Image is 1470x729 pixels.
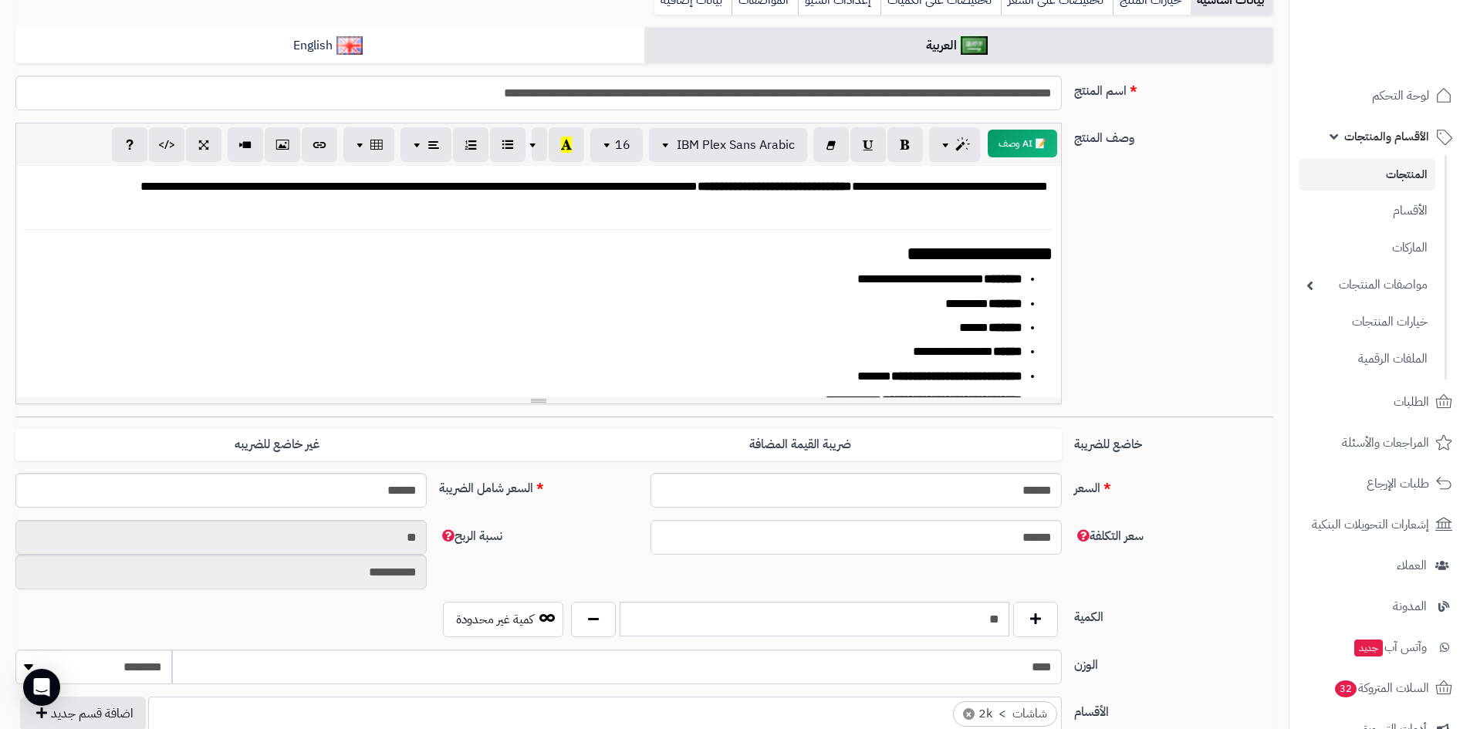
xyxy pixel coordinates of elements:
[1299,159,1435,191] a: المنتجات
[1333,677,1429,699] span: السلات المتروكة
[1299,547,1461,584] a: العملاء
[15,27,644,65] a: English
[1394,391,1429,413] span: الطلبات
[336,36,363,55] img: English
[1299,670,1461,707] a: السلات المتروكة32
[539,429,1062,461] label: ضريبة القيمة المضافة
[1074,527,1144,545] span: سعر التكلفة
[1335,680,1357,697] span: 32
[590,128,643,162] button: 16
[433,473,644,498] label: السعر شامل الضريبة
[439,527,502,545] span: نسبة الربح
[953,701,1057,727] li: شاشات > 2k
[644,27,1273,65] a: العربية
[1068,650,1279,674] label: الوزن
[677,136,795,154] span: IBM Plex Sans Arabic
[1397,555,1427,576] span: العملاء
[1299,424,1461,461] a: المراجعات والأسئلة
[1299,77,1461,114] a: لوحة التحكم
[1068,123,1279,147] label: وصف المنتج
[961,36,988,55] img: العربية
[1299,268,1435,302] a: مواصفات المنتجات
[1068,473,1279,498] label: السعر
[1344,126,1429,147] span: الأقسام والمنتجات
[1068,429,1279,454] label: خاضع للضريبة
[1353,636,1427,658] span: وآتس آب
[1393,596,1427,617] span: المدونة
[1068,697,1279,721] label: الأقسام
[23,669,60,706] div: Open Intercom Messenger
[1299,194,1435,228] a: الأقسام
[988,130,1057,157] button: 📝 AI وصف
[1299,629,1461,666] a: وآتس آبجديد
[963,708,975,720] span: ×
[1312,514,1429,535] span: إشعارات التحويلات البنكية
[1367,473,1429,494] span: طلبات الإرجاع
[1342,432,1429,454] span: المراجعات والأسئلة
[1299,343,1435,376] a: الملفات الرقمية
[1299,383,1461,420] a: الطلبات
[1354,640,1383,656] span: جديد
[649,128,807,162] button: IBM Plex Sans Arabic
[1068,602,1279,626] label: الكمية
[1372,85,1429,106] span: لوحة التحكم
[1299,588,1461,625] a: المدونة
[1299,506,1461,543] a: إشعارات التحويلات البنكية
[1299,465,1461,502] a: طلبات الإرجاع
[1299,231,1435,265] a: الماركات
[15,429,539,461] label: غير خاضع للضريبه
[615,136,630,154] span: 16
[1068,76,1279,100] label: اسم المنتج
[1299,305,1435,339] a: خيارات المنتجات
